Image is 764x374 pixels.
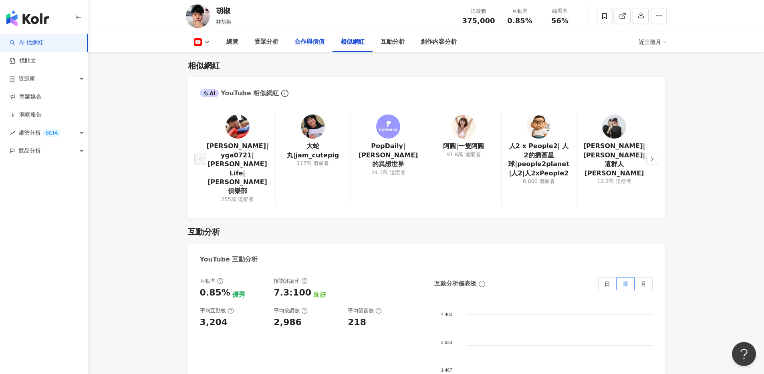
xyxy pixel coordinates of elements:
[206,142,269,195] a: [PERSON_NAME]|yga0721|[PERSON_NAME]Life|[PERSON_NAME]俱樂部
[301,115,325,139] img: KOL Avatar
[216,6,232,16] div: 胡椒
[274,307,308,314] div: 平均按讚數
[523,178,555,185] div: 8,800 追蹤者
[216,19,232,25] span: 林胡椒
[18,124,61,142] span: 趨勢分析
[441,368,452,372] tspan: 1,467
[446,151,480,158] div: 91.8萬 追蹤者
[434,279,476,288] div: 互動分析儀表板
[6,10,49,26] img: logo
[200,89,219,97] div: AI
[376,115,400,139] img: KOL Avatar
[194,153,206,165] button: left
[462,16,495,25] span: 375,000
[348,307,382,314] div: 平均留言數
[10,57,36,65] a: 找貼文
[301,115,325,142] a: KOL Avatar
[10,93,42,101] a: 商案媒合
[583,142,645,178] a: [PERSON_NAME]|[PERSON_NAME]|這群人 [PERSON_NAME]
[200,255,258,264] div: YouTube 互動分析
[452,115,476,142] a: KOL Avatar
[508,142,570,178] a: 人2 x People2| 人2的插画星球|people2planet|人2|人2xPeople2
[254,37,278,47] div: 受眾分析
[646,153,658,165] button: right
[10,130,15,136] span: rise
[376,115,400,142] a: KOL Avatar
[357,142,419,169] a: PopDaily|[PERSON_NAME]的異想世界
[527,115,551,142] a: KOL Avatar
[641,281,646,287] span: 月
[602,115,626,139] img: KOL Avatar
[274,316,302,329] div: 2,986
[226,37,238,47] div: 總覽
[200,316,228,329] div: 3,204
[623,281,628,287] span: 週
[505,7,535,15] div: 互動率
[348,316,366,329] div: 218
[478,279,486,288] span: info-circle
[381,37,405,47] div: 互動分析
[297,160,329,167] div: 117萬 追蹤者
[188,60,220,71] div: 相似網紅
[443,142,484,151] a: 阿圓|一隻阿圓
[274,287,311,299] div: 7.3:100
[42,129,61,137] div: BETA
[274,277,308,285] div: 按讚評論比
[200,277,224,285] div: 互動率
[232,290,245,299] div: 優秀
[650,157,655,161] span: right
[10,111,42,119] a: 洞察報告
[551,17,568,25] span: 56%
[282,142,344,160] a: 大蛇丸|jam_cutepig
[200,287,230,299] div: 0.85%
[200,307,234,314] div: 平均互動數
[200,89,279,98] div: YouTube 相似網紅
[545,7,575,15] div: 觀看率
[371,169,405,176] div: 24.3萬 追蹤者
[313,290,326,299] div: 良好
[507,17,532,25] span: 0.85%
[18,70,35,88] span: 資源庫
[462,7,495,15] div: 追蹤數
[221,196,254,203] div: 255萬 追蹤者
[605,281,610,287] span: 日
[421,37,457,47] div: 創作內容分析
[597,178,631,185] div: 12.2萬 追蹤者
[186,4,210,28] img: KOL Avatar
[18,142,41,160] span: 競品分析
[226,115,250,142] a: KOL Avatar
[441,312,452,317] tspan: 4,400
[10,39,43,47] a: searchAI 找網紅
[294,37,325,47] div: 合作與價值
[188,226,220,237] div: 互動分析
[732,342,756,366] iframe: Help Scout Beacon - Open
[226,115,250,139] img: KOL Avatar
[602,115,626,142] a: KOL Avatar
[341,37,365,47] div: 相似網紅
[527,115,551,139] img: KOL Avatar
[280,88,290,98] span: info-circle
[441,340,452,344] tspan: 2,933
[639,36,667,48] div: 近三個月
[452,115,476,139] img: KOL Avatar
